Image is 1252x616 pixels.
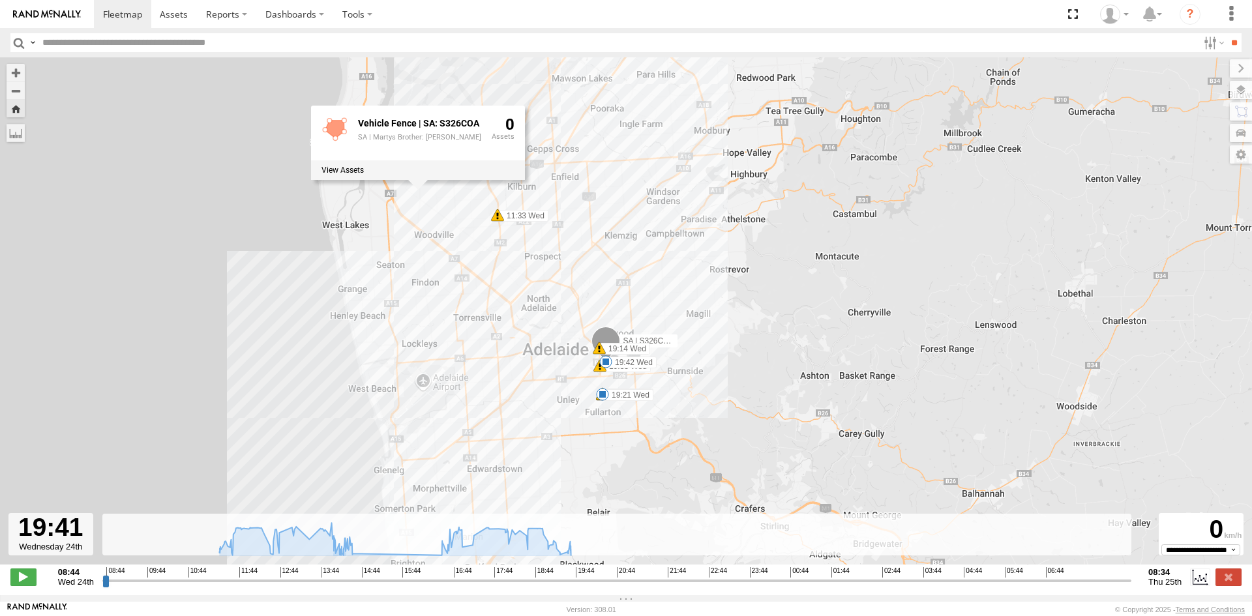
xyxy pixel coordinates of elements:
div: 0 [492,116,514,158]
span: 12:44 [280,567,299,578]
label: 19:42 Wed [606,357,657,368]
span: 20:44 [617,567,635,578]
span: 18:44 [535,567,554,578]
label: 19:14 Wed [599,343,650,355]
label: 19:29 Wed [603,389,653,400]
span: 11:44 [239,567,258,578]
span: 15:44 [402,567,421,578]
span: 06:44 [1046,567,1064,578]
button: Zoom out [7,81,25,100]
strong: 08:44 [58,567,94,577]
span: 09:44 [147,567,166,578]
label: Search Query [27,33,38,52]
label: Measure [7,124,25,142]
label: Play/Stop [10,568,37,585]
label: 11:33 Wed [498,210,548,222]
span: 04:44 [964,567,982,578]
span: Wed 24th Sep 2025 [58,577,94,587]
span: 19:44 [576,567,594,578]
span: 10:44 [188,567,207,578]
span: 16:44 [454,567,472,578]
label: Map Settings [1230,145,1252,164]
span: 08:44 [106,567,125,578]
span: 23:44 [750,567,768,578]
strong: 08:34 [1148,567,1182,577]
div: © Copyright 2025 - [1115,606,1245,613]
button: Zoom Home [7,100,25,117]
span: 01:44 [831,567,850,578]
span: 17:44 [494,567,513,578]
span: 03:44 [923,567,942,578]
span: 00:44 [790,567,809,578]
div: 0 [1161,515,1242,544]
div: SA | Martys Brother: [PERSON_NAME] [358,134,481,141]
i: ? [1180,4,1200,25]
div: Version: 308.01 [567,606,616,613]
span: 22:44 [709,567,727,578]
span: 14:44 [362,567,380,578]
div: Charlotte Salt [1095,5,1133,24]
button: Zoom in [7,64,25,81]
label: 19:21 Wed [603,389,653,401]
label: Close [1215,568,1242,585]
label: Search Filter Options [1199,33,1227,52]
span: Thu 25th Sep 2025 [1148,577,1182,587]
a: Visit our Website [7,603,67,616]
label: 19:33 Wed [600,360,651,372]
span: 21:44 [668,567,686,578]
span: 05:44 [1005,567,1023,578]
div: Fence Name - Vehicle Fence | SA: S326COA [358,119,481,128]
img: rand-logo.svg [13,10,81,19]
a: Terms and Conditions [1176,606,1245,613]
span: 02:44 [882,567,901,578]
label: View assets associated with this fence [321,166,364,175]
span: SA | S326COA | [PERSON_NAME] [623,336,745,345]
span: 13:44 [321,567,339,578]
